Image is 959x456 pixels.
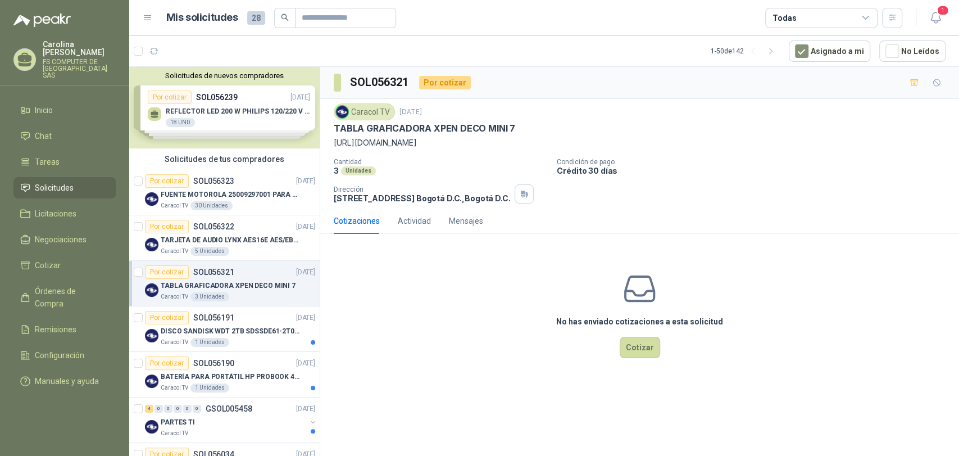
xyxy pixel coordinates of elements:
h3: SOL056321 [350,74,410,91]
span: Configuración [35,349,84,362]
p: Carolina [PERSON_NAME] [43,40,116,56]
p: TABLA GRAFICADORA XPEN DECO MINI 7 [334,123,515,134]
p: Caracol TV [161,292,188,301]
p: PARTES TI [161,417,195,428]
button: 1 [925,8,946,28]
span: Tareas [35,156,60,168]
p: Caracol TV [161,338,188,347]
img: Company Logo [145,420,158,434]
p: [DATE] [399,107,422,118]
p: SOL056322 [193,223,234,231]
p: [DATE] [296,313,315,323]
p: Crédito 30 días [557,166,955,175]
span: Manuales y ayuda [35,375,99,387]
a: Inicio [13,100,116,121]
a: Cotizar [13,255,116,276]
div: Mensajes [449,215,483,227]
h1: Mis solicitudes [166,10,238,26]
a: Tareas [13,151,116,173]
div: 0 [164,405,172,413]
div: 1 Unidades [190,383,229,392]
a: Chat [13,125,116,147]
p: FUENTE MOTOROLA 25009297001 PARA EP450 [161,189,301,200]
div: Por cotizar [145,311,189,324]
p: Dirección [334,186,510,193]
div: Por cotizar [419,76,471,89]
span: Remisiones [35,323,76,336]
p: GSOL005458 [206,405,252,413]
p: FS COMPUTER DE [GEOGRAPHIC_DATA] SAS [43,58,116,79]
div: Por cotizar [145,220,189,233]
div: Por cotizar [145,356,189,370]
span: Cotizar [35,259,61,272]
p: [DATE] [296,267,315,278]
div: Caracol TV [334,103,395,120]
div: Solicitudes de nuevos compradoresPor cotizarSOL056239[DATE] REFLECTOR LED 200 W PHILIPS 120/220 V... [129,67,320,148]
p: Caracol TV [161,247,188,256]
div: 3 Unidades [190,292,229,301]
p: SOL056323 [193,177,234,185]
p: Caracol TV [161,429,188,438]
div: Por cotizar [145,174,189,188]
p: TARJETA DE AUDIO LYNX AES16E AES/EBU PCI [161,235,301,246]
p: DISCO SANDISK WDT 2TB SDSSDE61-2T00-G25 BATERÍA PARA PORTÁTIL HP PROBOOK 430 G8 [161,326,301,337]
a: Por cotizarSOL056321[DATE] Company LogoTABLA GRAFICADORA XPEN DECO MINI 7Caracol TV3 Unidades [129,261,320,306]
a: Por cotizarSOL056190[DATE] Company LogoBATERÍA PARA PORTÁTIL HP PROBOOK 430 G8Caracol TV1 Unidades [129,352,320,398]
img: Company Logo [336,106,348,118]
div: 5 Unidades [190,247,229,256]
span: Chat [35,130,52,142]
div: Cotizaciones [334,215,380,227]
span: Negociaciones [35,233,87,246]
p: Condición de pago [557,158,955,166]
span: 28 [247,11,265,25]
a: Por cotizarSOL056191[DATE] Company LogoDISCO SANDISK WDT 2TB SDSSDE61-2T00-G25 BATERÍA PARA PORTÁ... [129,306,320,352]
img: Logo peakr [13,13,71,27]
p: Caracol TV [161,383,188,392]
button: Asignado a mi [789,40,870,62]
div: Por cotizar [145,265,189,279]
p: [STREET_ADDRESS] Bogotá D.C. , Bogotá D.C. [334,193,510,203]
div: 1 Unidades [190,338,229,347]
a: Órdenes de Compra [13,281,116,314]
a: 4 0 0 0 0 0 GSOL005458[DATE] Company LogoPARTES TICaracol TV [145,402,317,438]
div: 0 [193,405,201,413]
p: [URL][DOMAIN_NAME] [334,137,946,149]
span: Órdenes de Compra [35,285,105,310]
a: Solicitudes [13,177,116,198]
a: Por cotizarSOL056322[DATE] Company LogoTARJETA DE AUDIO LYNX AES16E AES/EBU PCICaracol TV5 Unidades [129,215,320,261]
div: 30 Unidades [190,201,233,210]
img: Company Logo [145,192,158,206]
a: Configuración [13,345,116,366]
button: Cotizar [620,337,660,358]
p: SOL056190 [193,359,234,367]
h3: No has enviado cotizaciones a esta solicitud [556,315,723,328]
span: search [281,13,289,21]
div: 4 [145,405,153,413]
a: Por cotizarSOL056323[DATE] Company LogoFUENTE MOTOROLA 25009297001 PARA EP450Caracol TV30 Unidades [129,170,320,215]
button: Solicitudes de nuevos compradores [134,71,315,80]
img: Company Logo [145,283,158,297]
span: Inicio [35,104,53,116]
div: 0 [154,405,163,413]
p: 3 [334,166,339,175]
div: Unidades [341,166,376,175]
p: Cantidad [334,158,548,166]
p: SOL056321 [193,268,234,276]
img: Company Logo [145,238,158,251]
p: [DATE] [296,176,315,187]
div: 0 [183,405,192,413]
p: [DATE] [296,222,315,232]
a: Negociaciones [13,229,116,250]
div: Solicitudes de tus compradores [129,148,320,170]
span: Licitaciones [35,207,76,220]
span: Solicitudes [35,182,74,194]
div: 1 - 50 de 142 [711,42,780,60]
p: SOL056191 [193,314,234,322]
p: BATERÍA PARA PORTÁTIL HP PROBOOK 430 G8 [161,372,301,382]
img: Company Logo [145,329,158,342]
p: [DATE] [296,404,315,414]
p: TABLA GRAFICADORA XPEN DECO MINI 7 [161,281,296,291]
div: Todas [772,12,796,24]
div: Actividad [398,215,431,227]
a: Manuales y ayuda [13,371,116,392]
